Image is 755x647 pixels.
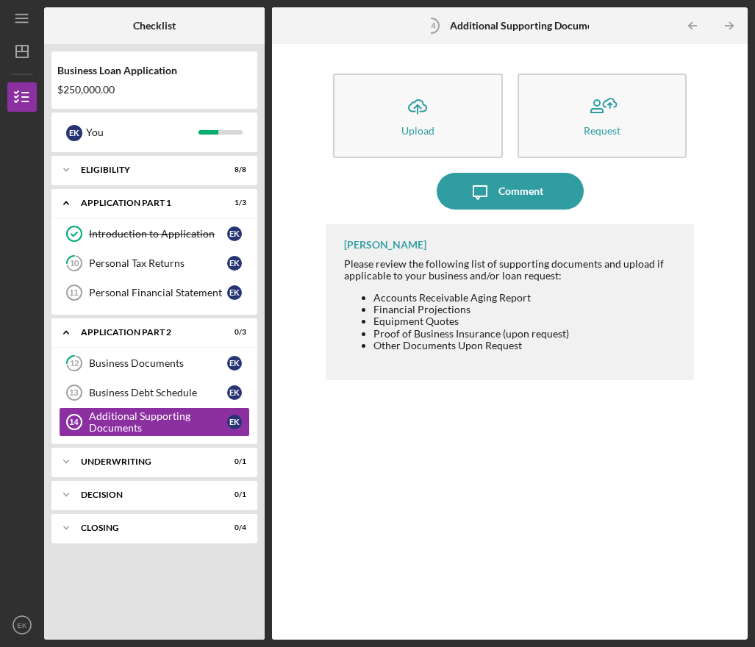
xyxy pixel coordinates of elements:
[69,418,79,426] tspan: 14
[89,410,227,434] div: Additional Supporting Documents
[57,84,251,96] div: $250,000.00
[70,359,79,368] tspan: 12
[66,125,82,141] div: E K
[220,199,246,207] div: 1 / 3
[59,249,250,278] a: 10Personal Tax ReturnsEK
[89,287,227,299] div: Personal Financial Statement
[89,257,227,269] div: Personal Tax Returns
[59,378,250,407] a: 13Business Debt ScheduleEK
[81,165,210,174] div: Eligibility
[426,21,436,30] tspan: 14
[59,219,250,249] a: Introduction to ApplicationEK
[227,226,242,241] div: E K
[344,239,426,251] div: [PERSON_NAME]
[7,610,37,640] button: EK
[133,20,176,32] b: Checklist
[227,385,242,400] div: E K
[57,65,251,76] div: Business Loan Application
[81,523,210,532] div: Closing
[584,125,620,136] div: Request
[333,74,503,158] button: Upload
[401,125,434,136] div: Upload
[373,292,680,304] li: Accounts Receivable Aging Report
[81,328,210,337] div: Application Part 2
[81,490,210,499] div: Decision
[86,120,198,145] div: You
[450,20,606,32] b: Additional Supporting Documents
[59,407,250,437] a: 14Additional Supporting DocumentsEK
[498,173,543,210] div: Comment
[227,256,242,271] div: E K
[373,304,680,315] li: Financial Projections
[69,388,78,397] tspan: 13
[81,457,210,466] div: Underwriting
[518,74,687,158] button: Request
[220,328,246,337] div: 0 / 3
[373,340,680,351] li: Other Documents Upon Request
[89,228,227,240] div: Introduction to Application
[81,199,210,207] div: Application Part 1
[373,315,680,327] li: Equipment Quotes
[59,278,250,307] a: 11Personal Financial StatementEK
[344,258,680,282] div: Please review the following list of supporting documents and upload if applicable to your busines...
[18,621,27,629] text: EK
[227,285,242,300] div: E K
[220,457,246,466] div: 0 / 1
[220,523,246,532] div: 0 / 4
[220,490,246,499] div: 0 / 1
[437,173,584,210] button: Comment
[59,348,250,378] a: 12Business DocumentsEK
[227,415,242,429] div: E K
[70,259,79,268] tspan: 10
[220,165,246,174] div: 8 / 8
[69,288,78,297] tspan: 11
[89,357,227,369] div: Business Documents
[227,356,242,371] div: E K
[373,328,680,340] li: Proof of Business Insurance (upon request)
[89,387,227,398] div: Business Debt Schedule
